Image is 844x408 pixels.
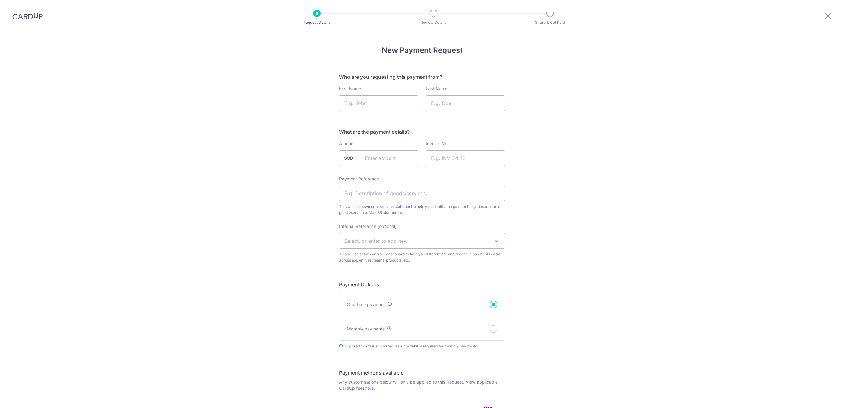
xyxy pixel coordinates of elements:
span: Only credit card is supported, as auto-debit is required for monthly payments. [339,343,505,349]
span: Select, or enter to add new [344,238,408,244]
label: Amount [339,141,355,147]
img: CardUp [12,12,43,20]
label: Internal Reference (optional) [339,223,397,229]
label: Last Name [426,86,448,92]
p: Any customisations below will only be applied to this Request. View applicable CardUp fees . [339,379,505,391]
h4: New Payment Request [339,45,505,56]
span: This will be shown on your dashboard to help you differentiate and reconcile payments easier acro... [339,251,505,263]
p: Request Details [294,19,340,26]
a: here [365,385,374,391]
h5: What are the payment details? [339,128,505,136]
h5: Payment Options [339,281,505,288]
span: One-time payment [347,302,385,307]
label: Invoice No. [426,141,449,147]
input: E.g. John [339,95,418,111]
label: Payment Reference [339,176,379,182]
input: E.g. Description of goods/services [339,186,505,201]
input: E.g. Doe [426,95,505,111]
input: E.g. INV-54-12 [426,150,505,166]
a: shown on your bank statement [359,204,412,209]
span: Monthly payments [347,326,385,331]
h5: Payment methods available [339,369,505,376]
input: Enter amount [339,150,418,166]
label: First Name [339,86,361,92]
span: This will be to help you identify the payment (e.g. description of goods/services). Max 35 charac... [339,204,505,216]
span: SGD [344,155,360,161]
h5: Who are you requesting this payment from? [339,73,505,81]
p: Review Details [411,19,456,26]
p: Share & Get Paid [527,19,573,26]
